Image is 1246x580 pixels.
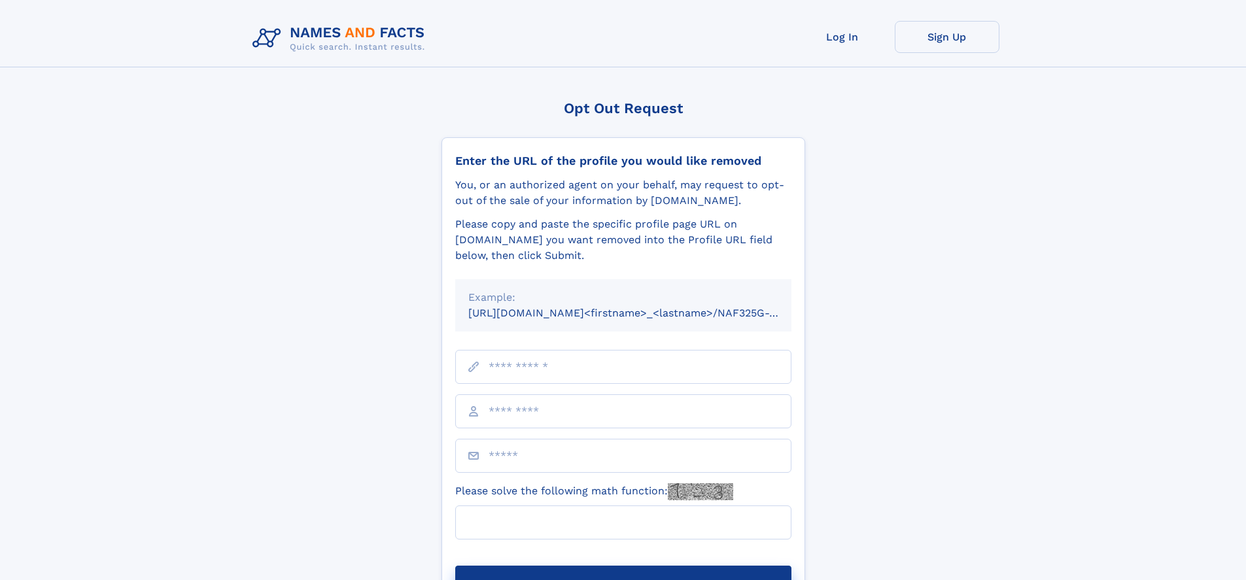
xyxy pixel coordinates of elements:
[455,216,791,264] div: Please copy and paste the specific profile page URL on [DOMAIN_NAME] you want removed into the Pr...
[455,483,733,500] label: Please solve the following math function:
[441,100,805,116] div: Opt Out Request
[468,307,816,319] small: [URL][DOMAIN_NAME]<firstname>_<lastname>/NAF325G-xxxxxxxx
[455,177,791,209] div: You, or an authorized agent on your behalf, may request to opt-out of the sale of your informatio...
[790,21,895,53] a: Log In
[895,21,999,53] a: Sign Up
[247,21,436,56] img: Logo Names and Facts
[468,290,778,305] div: Example:
[455,154,791,168] div: Enter the URL of the profile you would like removed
